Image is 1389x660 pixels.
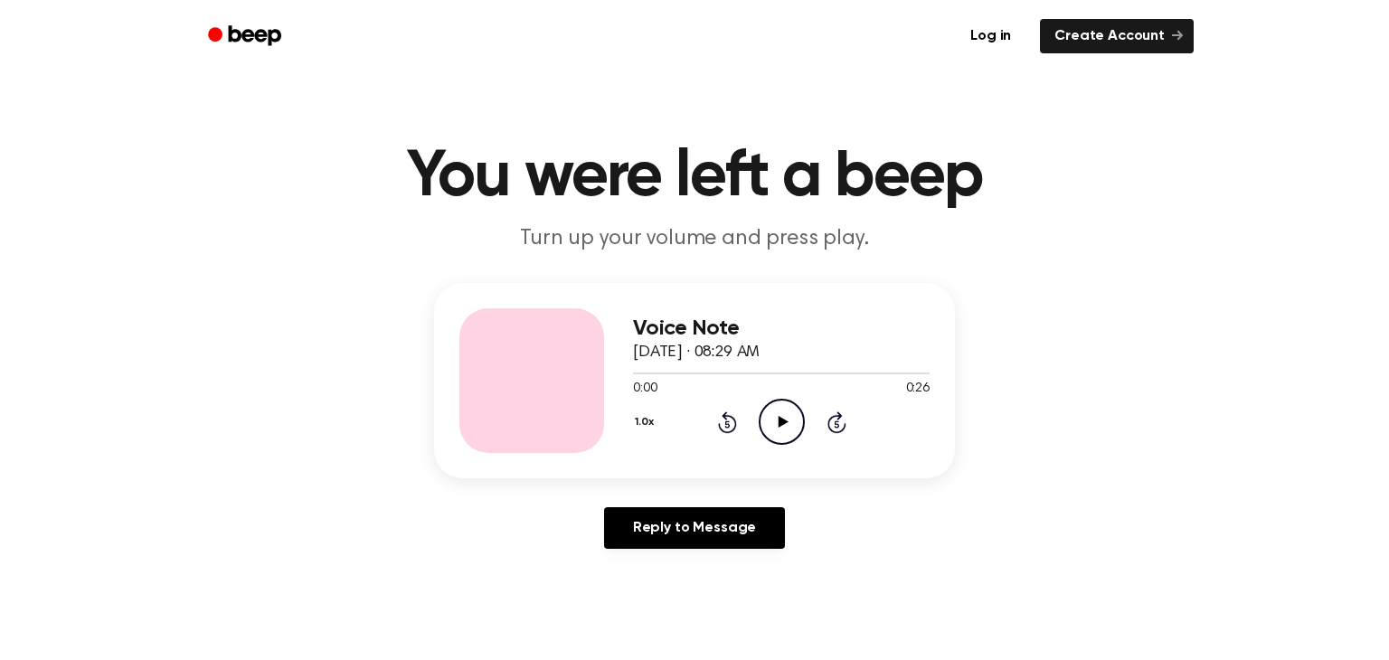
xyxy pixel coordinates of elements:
a: Log in [952,15,1029,57]
span: [DATE] · 08:29 AM [633,344,760,361]
a: Create Account [1040,19,1194,53]
h3: Voice Note [633,316,930,341]
h1: You were left a beep [231,145,1157,210]
span: 0:26 [906,380,930,399]
p: Turn up your volume and press play. [347,224,1042,254]
span: 0:00 [633,380,657,399]
a: Beep [195,19,298,54]
a: Reply to Message [604,507,785,549]
button: 1.0x [633,407,660,438]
